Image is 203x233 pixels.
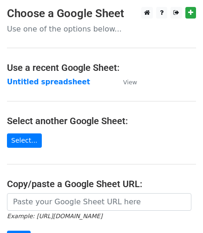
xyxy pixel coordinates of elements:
[7,213,102,220] small: Example: [URL][DOMAIN_NAME]
[7,178,196,189] h4: Copy/paste a Google Sheet URL:
[7,24,196,34] p: Use one of the options below...
[7,78,90,86] a: Untitled spreadsheet
[157,189,203,233] iframe: Chat Widget
[123,79,137,86] small: View
[7,7,196,20] h3: Choose a Google Sheet
[7,193,191,211] input: Paste your Google Sheet URL here
[114,78,137,86] a: View
[7,115,196,126] h4: Select another Google Sheet:
[7,133,42,148] a: Select...
[7,62,196,73] h4: Use a recent Google Sheet:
